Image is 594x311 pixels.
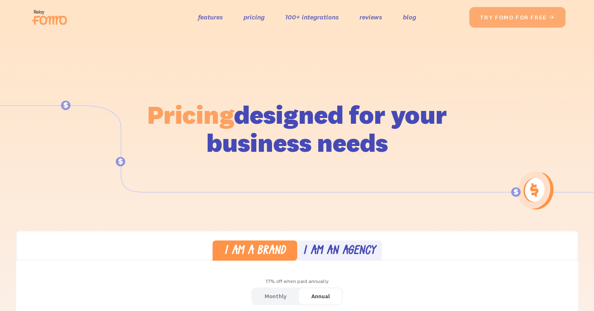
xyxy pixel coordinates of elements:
[224,245,286,257] div: I am a brand
[147,99,234,130] span: Pricing
[265,290,286,302] div: Monthly
[403,11,416,23] a: blog
[360,11,382,23] a: reviews
[469,7,566,28] a: try fomo for free
[198,11,223,23] a: features
[549,14,555,21] span: 
[244,11,265,23] a: pricing
[311,290,330,302] div: Annual
[147,101,447,157] h1: designed for your business needs
[303,245,376,257] div: I am an agency
[285,11,339,23] a: 100+ integrations
[16,276,578,287] div: 17% off when paid annually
